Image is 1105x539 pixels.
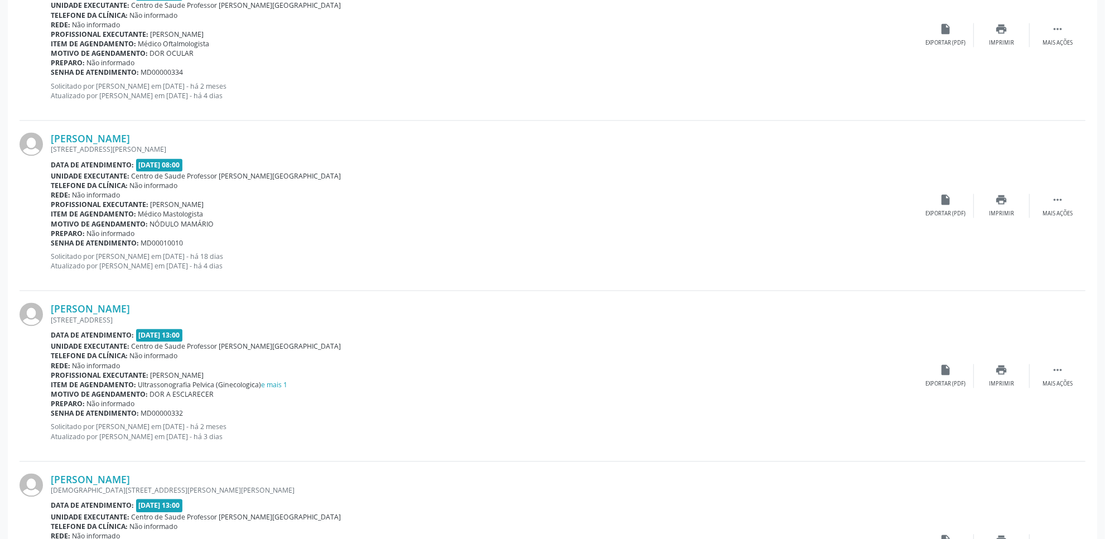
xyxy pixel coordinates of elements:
div: Mais ações [1043,380,1073,388]
span: [PERSON_NAME] [151,30,204,39]
span: Não informado [130,522,178,531]
span: MD00000334 [141,68,184,77]
span: Centro de Saude Professor [PERSON_NAME][GEOGRAPHIC_DATA] [132,512,341,522]
p: Solicitado por [PERSON_NAME] em [DATE] - há 2 meses Atualizado por [PERSON_NAME] em [DATE] - há 4... [51,81,918,100]
p: Solicitado por [PERSON_NAME] em [DATE] - há 2 meses Atualizado por [PERSON_NAME] em [DATE] - há 3... [51,422,918,441]
b: Senha de atendimento: [51,408,139,418]
b: Motivo de agendamento: [51,219,148,229]
span: Centro de Saude Professor [PERSON_NAME][GEOGRAPHIC_DATA] [132,1,341,10]
b: Data de atendimento: [51,501,134,510]
p: Solicitado por [PERSON_NAME] em [DATE] - há 18 dias Atualizado por [PERSON_NAME] em [DATE] - há 4... [51,252,918,271]
i: insert_drive_file [940,23,952,35]
span: Não informado [73,361,120,370]
img: img [20,302,43,326]
i: print [996,23,1008,35]
span: Centro de Saude Professor [PERSON_NAME][GEOGRAPHIC_DATA] [132,171,341,181]
i: insert_drive_file [940,194,952,206]
b: Rede: [51,361,70,370]
b: Rede: [51,190,70,200]
span: MD00010010 [141,238,184,248]
b: Item de agendamento: [51,39,136,49]
b: Preparo: [51,229,85,238]
b: Telefone da clínica: [51,351,128,360]
b: Data de atendimento: [51,330,134,340]
div: [STREET_ADDRESS] [51,315,918,325]
a: [PERSON_NAME] [51,302,130,315]
img: img [20,473,43,497]
span: Médico Oftalmologista [138,39,210,49]
b: Telefone da clínica: [51,181,128,190]
span: Centro de Saude Professor [PERSON_NAME][GEOGRAPHIC_DATA] [132,341,341,351]
span: Não informado [73,20,120,30]
span: Não informado [130,181,178,190]
div: Imprimir [989,380,1014,388]
b: Unidade executante: [51,1,129,10]
b: Senha de atendimento: [51,238,139,248]
div: [DEMOGRAPHIC_DATA][STREET_ADDRESS][PERSON_NAME][PERSON_NAME] [51,485,918,495]
i:  [1051,23,1064,35]
span: [DATE] 08:00 [136,158,183,171]
span: NÓDULO MAMÁRIO [150,219,214,229]
span: DOR A ESCLARECER [150,389,214,399]
b: Preparo: [51,58,85,68]
b: Motivo de agendamento: [51,49,148,58]
span: Não informado [130,11,178,20]
div: [STREET_ADDRESS][PERSON_NAME] [51,145,918,154]
b: Unidade executante: [51,341,129,351]
div: Imprimir [989,39,1014,47]
i: print [996,194,1008,206]
b: Profissional executante: [51,30,148,39]
i: insert_drive_file [940,364,952,376]
b: Data de atendimento: [51,160,134,170]
div: Exportar (PDF) [926,210,966,218]
span: DOR OCULAR [150,49,194,58]
b: Item de agendamento: [51,209,136,219]
a: [PERSON_NAME] [51,132,130,145]
span: Não informado [87,399,135,408]
b: Rede: [51,20,70,30]
b: Item de agendamento: [51,380,136,389]
b: Profissional executante: [51,200,148,209]
span: Médico Mastologista [138,209,204,219]
b: Profissional executante: [51,370,148,380]
span: Não informado [87,229,135,238]
i:  [1051,364,1064,376]
span: [DATE] 13:00 [136,499,183,512]
span: [DATE] 13:00 [136,329,183,341]
div: Mais ações [1043,210,1073,218]
b: Unidade executante: [51,512,129,522]
i: print [996,364,1008,376]
b: Motivo de agendamento: [51,389,148,399]
span: [PERSON_NAME] [151,200,204,209]
i:  [1051,194,1064,206]
img: img [20,132,43,156]
div: Exportar (PDF) [926,39,966,47]
b: Senha de atendimento: [51,68,139,77]
span: Não informado [87,58,135,68]
span: [PERSON_NAME] [151,370,204,380]
span: Não informado [130,351,178,360]
span: MD00000332 [141,408,184,418]
b: Telefone da clínica: [51,522,128,531]
span: Não informado [73,190,120,200]
b: Telefone da clínica: [51,11,128,20]
div: Exportar (PDF) [926,380,966,388]
b: Preparo: [51,399,85,408]
a: [PERSON_NAME] [51,473,130,485]
div: Imprimir [989,210,1014,218]
a: e mais 1 [262,380,288,389]
span: Ultrassonografia Pelvica (Ginecologica) [138,380,288,389]
div: Mais ações [1043,39,1073,47]
b: Unidade executante: [51,171,129,181]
